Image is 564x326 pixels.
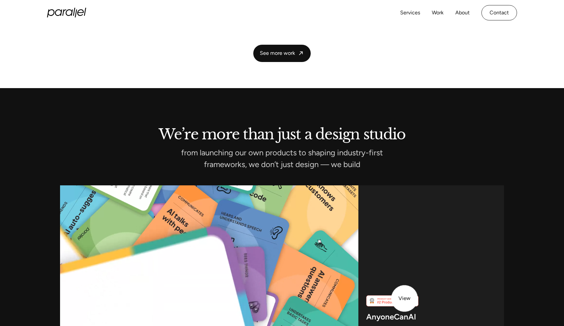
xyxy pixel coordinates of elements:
[481,5,517,21] a: Contact
[366,314,416,323] h3: AnyoneCanAI
[253,45,311,62] a: See more work
[47,8,86,18] a: home
[432,8,444,18] a: Work
[260,50,295,57] span: See more work
[160,150,404,167] p: from launching our own products to shaping industry-first frameworks, we don’t just design — we b...
[60,127,504,139] h2: We’re more than just a design studio
[455,8,470,18] a: About
[400,8,420,18] a: Services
